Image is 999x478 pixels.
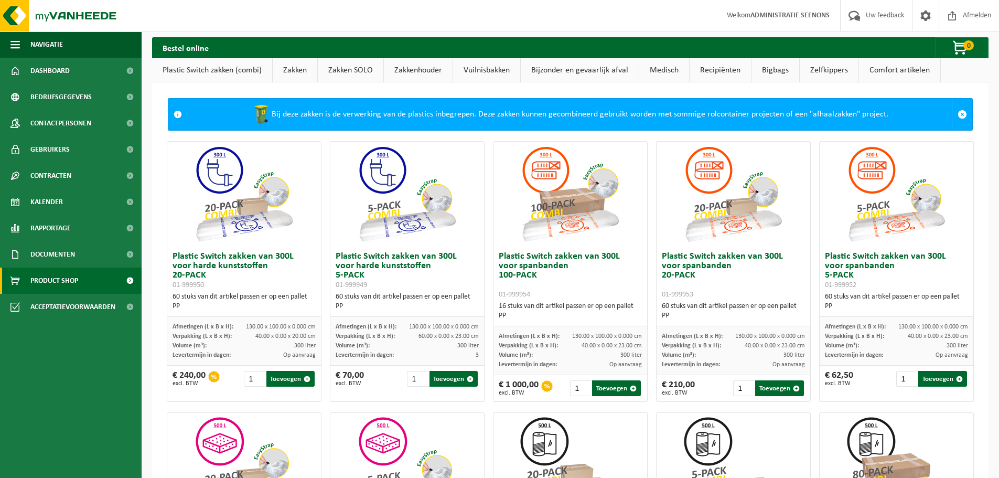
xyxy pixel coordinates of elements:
span: Verpakking (L x B x H): [662,343,721,349]
span: Contactpersonen [30,110,91,136]
h2: Bestel online [152,37,219,58]
span: Levertermijn in dagen: [825,352,883,358]
img: 01-999950 [191,142,296,247]
input: 1 [733,380,754,396]
span: Verpakking (L x B x H): [825,333,884,339]
span: 40.00 x 0.00 x 23.00 cm [908,333,968,339]
a: Bijzonder en gevaarlijk afval [521,58,639,82]
span: 300 liter [294,343,316,349]
span: Dashboard [30,58,70,84]
button: Toevoegen [429,371,478,387]
span: Documenten [30,241,75,268]
span: 300 liter [783,352,805,358]
span: 130.00 x 100.00 x 0.000 cm [572,333,642,339]
span: 01-999954 [499,291,530,299]
span: 300 liter [457,343,479,349]
span: 300 liter [620,352,642,358]
span: Levertermijn in dagen: [336,352,394,358]
input: 1 [570,380,591,396]
img: 01-999949 [355,142,459,247]
div: 60 stuks van dit artikel passen er op een pallet [336,292,479,311]
input: 1 [896,371,917,387]
button: Toevoegen [266,371,315,387]
span: Levertermijn in dagen: [173,352,231,358]
div: Bij deze zakken is de verwerking van de plastics inbegrepen. Deze zakken kunnen gecombineerd gebr... [187,99,952,130]
a: Bigbags [751,58,799,82]
span: Volume (m³): [173,343,207,349]
span: Op aanvraag [936,352,968,358]
div: € 210,00 [662,380,695,396]
span: 01-999950 [173,281,204,289]
span: Afmetingen (L x B x H): [825,324,886,330]
a: Zakken SOLO [318,58,383,82]
a: Plastic Switch zakken (combi) [152,58,272,82]
span: 01-999949 [336,281,367,289]
span: 130.00 x 100.00 x 0.000 cm [735,333,805,339]
span: excl. BTW [336,380,364,387]
span: Verpakking (L x B x H): [336,333,395,339]
span: excl. BTW [825,380,853,387]
div: € 240,00 [173,371,206,387]
span: excl. BTW [499,390,539,396]
span: Afmetingen (L x B x H): [499,333,560,339]
span: 130.00 x 100.00 x 0.000 cm [409,324,479,330]
span: 40.00 x 0.00 x 23.00 cm [582,343,642,349]
button: Toevoegen [755,380,804,396]
span: 130.00 x 100.00 x 0.000 cm [898,324,968,330]
span: Volume (m³): [662,352,696,358]
img: WB-0240-HPE-GN-50.png [251,104,272,125]
a: Comfort artikelen [859,58,940,82]
a: Recipiënten [690,58,751,82]
span: Rapportage [30,215,71,241]
div: 60 stuks van dit artikel passen er op een pallet [825,292,968,311]
span: Afmetingen (L x B x H): [173,324,233,330]
div: € 1 000,00 [499,380,539,396]
div: PP [499,311,642,321]
img: 01-999952 [844,142,949,247]
div: 60 stuks van dit artikel passen er op een pallet [662,302,805,321]
img: 01-999953 [681,142,786,247]
span: Gebruikers [30,136,70,163]
span: 01-999953 [662,291,693,299]
div: PP [336,302,479,311]
span: Levertermijn in dagen: [662,362,720,368]
a: Sluit melding [952,99,972,130]
h3: Plastic Switch zakken van 300L voor harde kunststoffen 5-PACK [336,252,479,290]
span: Kalender [30,189,63,215]
span: Afmetingen (L x B x H): [336,324,396,330]
strong: ADMINISTRATIE SEENONS [750,12,830,19]
span: 3 [476,352,479,358]
div: PP [173,302,316,311]
div: € 62,50 [825,371,853,387]
span: Verpakking (L x B x H): [499,343,558,349]
span: Product Shop [30,268,78,294]
span: Op aanvraag [609,362,642,368]
span: 60.00 x 0.00 x 23.00 cm [418,333,479,339]
span: Bedrijfsgegevens [30,84,92,110]
h3: Plastic Switch zakken van 300L voor harde kunststoffen 20-PACK [173,252,316,290]
button: 0 [935,37,987,58]
a: Zakkenhouder [384,58,453,82]
h3: Plastic Switch zakken van 300L voor spanbanden 100-PACK [499,252,642,299]
div: 60 stuks van dit artikel passen er op een pallet [173,292,316,311]
span: 40.00 x 0.00 x 20.00 cm [255,333,316,339]
button: Toevoegen [918,371,967,387]
span: 0 [963,40,974,50]
span: Contracten [30,163,71,189]
span: Op aanvraag [283,352,316,358]
span: excl. BTW [173,380,206,387]
span: 40.00 x 0.00 x 23.00 cm [745,343,805,349]
span: Volume (m³): [499,352,533,358]
button: Toevoegen [592,380,641,396]
img: 01-999954 [518,142,622,247]
span: 300 liter [947,343,968,349]
div: € 70,00 [336,371,364,387]
a: Zakken [273,58,317,82]
a: Zelfkippers [800,58,858,82]
span: Afmetingen (L x B x H): [662,333,723,339]
div: 16 stuks van dit artikel passen er op een pallet [499,302,642,321]
input: 1 [407,371,428,387]
a: Medisch [639,58,689,82]
div: PP [662,311,805,321]
span: Volume (m³): [336,343,370,349]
